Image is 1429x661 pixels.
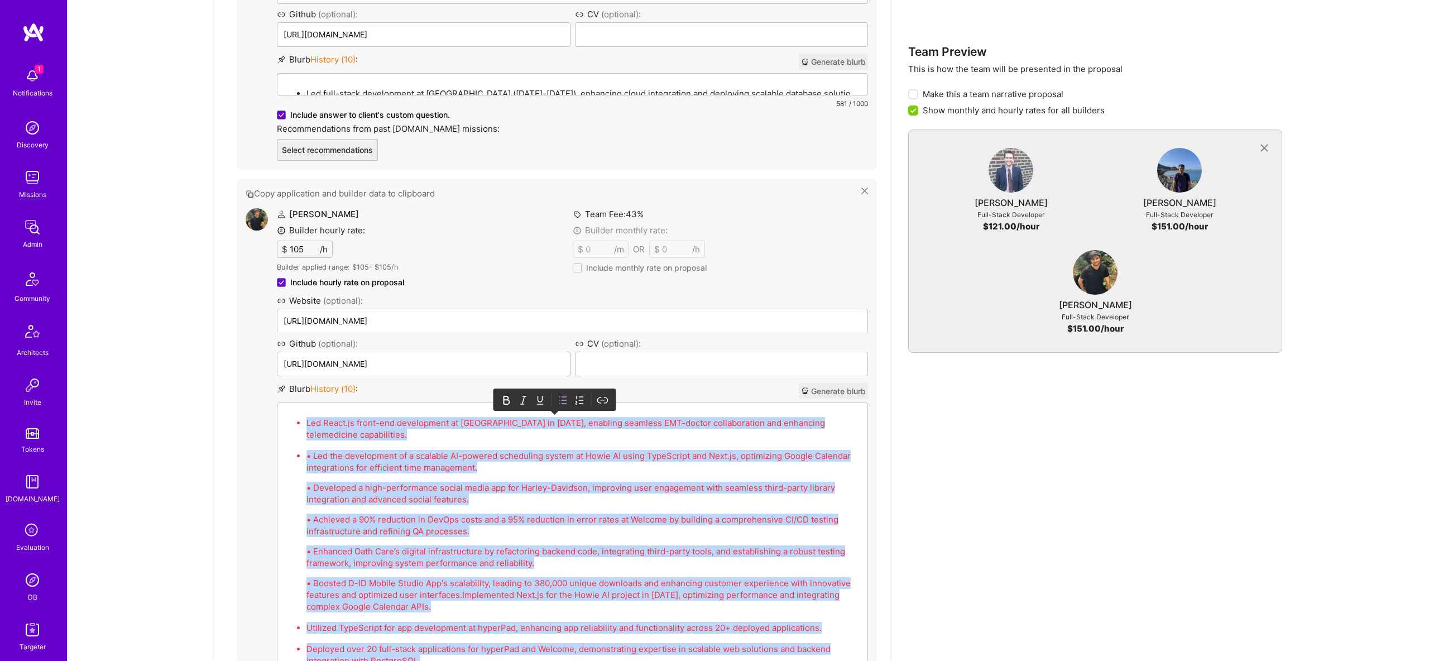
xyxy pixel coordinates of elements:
[277,224,365,236] label: Builder hourly rate:
[22,520,43,542] i: icon SelectionTeam
[15,293,50,304] div: Community
[908,63,1282,75] p: This is how the team will be presented in the proposal
[277,139,378,161] button: Select recommendations
[799,383,868,399] button: Generate blurb
[21,65,44,87] img: bell
[21,166,44,189] img: teamwork
[306,482,861,505] p: • Developed a high-performance social media app for Harley-Davidson, improving user engagement wi...
[801,387,809,395] i: icon CrystalBall
[601,9,641,20] span: (optional):
[306,417,861,440] p: Led React.js front-end development at [GEOGRAPHIC_DATA] in [DATE], enabling seamless EMT-doctor c...
[578,243,583,255] span: $
[246,188,861,199] button: Copy application and builder data to clipboard
[573,224,668,236] label: Builder monthly rate:
[277,352,570,376] input: https://github.com
[633,243,645,255] div: OR
[277,383,358,399] label: Blurb :
[19,189,46,200] div: Missions
[801,58,809,66] i: icon CrystalBall
[277,262,404,272] p: Builder applied range: $ 105 - $ 105 /h
[277,123,868,135] label: Recommendations from past [DOMAIN_NAME] missions:
[310,54,356,65] span: History ( 10 )
[28,591,37,603] div: DB
[287,241,320,257] input: XX
[306,514,861,537] p: • Achieved a 90% reduction in DevOps costs and a 95% reduction in error rates at Welcome by build...
[989,148,1033,193] img: User Avatar
[277,22,570,47] input: https://github.com
[17,347,49,358] div: Architects
[692,243,700,255] span: /h
[19,320,46,347] img: Architects
[306,545,861,569] p: • Enhanced Oath Care’s digital infrastructure by refactoring backend code, integrating third-part...
[573,208,644,220] label: Team Fee: 43 %
[323,295,363,306] span: (optional):
[306,622,861,634] p: Utilized TypeScript for app development at hyperPad, enhancing app reliability and functionality ...
[277,309,868,333] input: https://website.com
[21,216,44,238] img: admin teamwork
[660,241,692,257] input: XX
[1258,142,1270,155] i: icon CloseGray
[35,65,44,74] span: 1
[290,109,450,121] span: Include answer to client's custom question.
[26,428,39,439] img: tokens
[654,243,660,255] span: $
[1073,250,1118,295] img: User Avatar
[24,396,41,408] div: Invite
[306,577,861,612] p: • Boosted D-ID Mobile Studio App's scalability, leading to 380,000 unique downloads and enhancing...
[22,22,45,42] img: logo
[861,188,868,194] i: icon Close
[21,374,44,396] img: Invite
[1073,250,1118,299] a: User Avatar
[975,197,1048,209] div: [PERSON_NAME]
[586,262,707,274] span: Include monthly rate on proposal
[290,277,404,288] span: Include hourly rate on proposal
[1152,221,1208,232] div: $ 151.00 /hour
[19,266,46,293] img: Community
[575,8,869,20] label: CV
[21,443,44,455] div: Tokens
[923,104,1105,116] span: Show monthly and hourly rates for all builders
[1059,299,1132,311] div: [PERSON_NAME]
[21,471,44,493] img: guide book
[1067,323,1124,334] div: $ 151.00 /hour
[6,493,60,505] div: [DOMAIN_NAME]
[318,9,358,20] span: (optional):
[306,450,861,473] p: • Led the development of a scalable AI-powered scheduling system at Howie AI using TypeScript and...
[1143,197,1216,209] div: [PERSON_NAME]
[277,295,868,306] label: Website
[923,88,1063,100] span: Make this a team narrative proposal
[246,208,268,231] img: User Avatar
[1146,209,1213,221] div: Full-Stack Developer
[277,209,359,219] label: [PERSON_NAME]
[277,338,570,349] label: Github
[21,619,44,641] img: Skill Targeter
[983,221,1039,232] div: $ 121.00 /hour
[908,45,1282,59] h3: Team Preview
[21,117,44,139] img: discovery
[318,338,358,349] span: (optional):
[277,8,570,20] label: Github
[575,338,869,349] label: CV
[246,190,254,198] i: icon Copy
[13,87,52,99] div: Notifications
[583,241,614,257] input: XX
[282,243,287,255] span: $
[320,243,328,255] span: /h
[17,139,49,151] div: Discovery
[277,54,358,70] label: Blurb :
[977,209,1044,221] div: Full-Stack Developer
[306,88,861,99] p: Led full-stack development at [GEOGRAPHIC_DATA] ([DATE]-[DATE]), enhancing cloud integration and ...
[1062,311,1129,323] div: Full-Stack Developer
[20,641,46,653] div: Targeter
[799,54,868,70] button: Generate blurb
[310,384,356,394] span: History ( 10 )
[601,338,641,349] span: (optional):
[16,542,49,553] div: Evaluation
[1157,148,1202,193] img: User Avatar
[23,238,42,250] div: Admin
[1157,148,1202,197] a: User Avatar
[21,569,44,591] img: Admin Search
[277,98,868,109] div: 581 / 1000
[614,243,624,255] span: /m
[989,148,1033,197] a: User Avatar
